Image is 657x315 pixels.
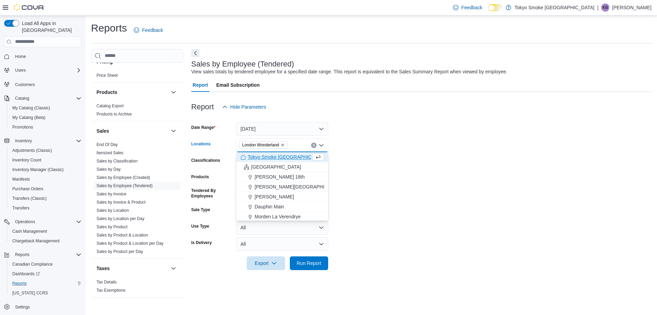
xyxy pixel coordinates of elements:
label: Is Delivery [191,240,212,245]
label: Sale Type [191,207,210,213]
label: Date Range [191,125,216,130]
button: [PERSON_NAME][GEOGRAPHIC_DATA] [236,182,328,192]
span: Transfers (Classic) [10,194,81,203]
span: Sales by Classification [96,158,138,164]
button: Promotions [7,122,84,132]
span: Itemized Sales [96,150,124,156]
p: Tokyo Smoke [GEOGRAPHIC_DATA] [515,3,595,12]
button: Canadian Compliance [7,259,84,269]
span: Transfers (Classic) [12,196,47,201]
a: Customers [12,81,38,89]
div: Taxes [91,278,183,297]
span: [PERSON_NAME] [255,193,294,200]
span: Tokyo Smoke [GEOGRAPHIC_DATA] [248,154,328,160]
a: Cash Management [10,227,50,235]
button: Inventory Count [7,155,84,165]
span: Products to Archive [96,111,132,117]
a: Tax Exemptions [96,288,126,293]
button: Customers [1,79,84,89]
span: Settings [15,304,30,310]
a: Catalog Export [96,104,124,108]
div: View sales totals by tendered employee for a specified date range. This report is equivalent to t... [191,68,507,75]
span: Sales by Day [96,167,121,172]
button: Taxes [96,265,168,272]
span: Sales by Product & Location per Day [96,241,164,246]
button: Operations [1,217,84,227]
button: Products [96,89,168,96]
span: Cash Management [10,227,81,235]
a: Promotions [10,123,36,131]
a: Feedback [131,23,166,37]
button: Sales [169,127,178,135]
span: Operations [12,218,81,226]
button: Inventory Manager (Classic) [7,165,84,174]
span: Customers [12,80,81,88]
a: Inventory Count [10,156,44,164]
span: Reports [12,251,81,259]
a: Products to Archive [96,112,132,117]
span: Canadian Compliance [12,262,53,267]
span: Email Subscription [216,78,260,92]
span: Sales by Product & Location [96,232,148,238]
p: [PERSON_NAME] [612,3,652,12]
span: KB [603,3,608,12]
div: Products [91,102,183,121]
span: Feedback [142,27,163,34]
button: Pricing [169,58,178,66]
span: Purchase Orders [10,185,81,193]
a: Sales by Product [96,225,128,229]
a: Sales by Employee (Tendered) [96,183,153,188]
a: Manifests [10,175,33,183]
span: Reports [15,252,29,257]
button: All [236,237,328,251]
button: Taxes [169,264,178,272]
span: Catalog [15,96,29,101]
span: Home [15,54,26,59]
button: Settings [1,302,84,312]
a: Settings [12,303,33,311]
button: Inventory [1,136,84,146]
button: Catalog [1,94,84,103]
span: Adjustments (Classic) [12,148,52,153]
a: Sales by Product & Location per Day [96,241,164,246]
button: Morden La Verendrye [236,212,328,222]
span: Operations [15,219,35,225]
div: Kathleen Bunt [601,3,609,12]
button: Clear input [311,143,317,148]
label: Classifications [191,158,220,163]
img: Cova [14,4,44,11]
button: Run Report [290,256,328,270]
button: Cash Management [7,227,84,236]
span: Settings [12,303,81,311]
span: [PERSON_NAME][GEOGRAPHIC_DATA] [255,183,344,190]
a: My Catalog (Beta) [10,113,48,122]
a: Sales by Employee (Created) [96,175,150,180]
button: Adjustments (Classic) [7,146,84,155]
p: | [597,3,598,12]
span: Inventory Count [10,156,81,164]
a: Transfers (Classic) [10,194,49,203]
button: Remove London Wonderland from selection in this group [281,143,285,147]
span: [PERSON_NAME] 18th [255,173,305,180]
span: Canadian Compliance [10,260,81,268]
span: Run Report [297,260,321,267]
div: Sales [91,141,183,258]
button: Users [12,66,28,74]
span: Users [12,66,81,74]
h3: Report [191,103,214,111]
button: Chargeback Management [7,236,84,246]
button: Manifests [7,174,84,184]
span: Sales by Invoice & Product [96,199,145,205]
h1: Reports [91,21,127,35]
label: Tendered By Employees [191,188,234,199]
span: My Catalog (Beta) [10,113,81,122]
a: Chargeback Management [10,237,62,245]
label: Products [191,174,209,180]
button: [US_STATE] CCRS [7,288,84,298]
a: Adjustments (Classic) [10,146,55,155]
a: Purchase Orders [10,185,46,193]
span: Inventory [15,138,32,144]
span: Home [12,52,81,61]
span: [GEOGRAPHIC_DATA] [251,163,301,170]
